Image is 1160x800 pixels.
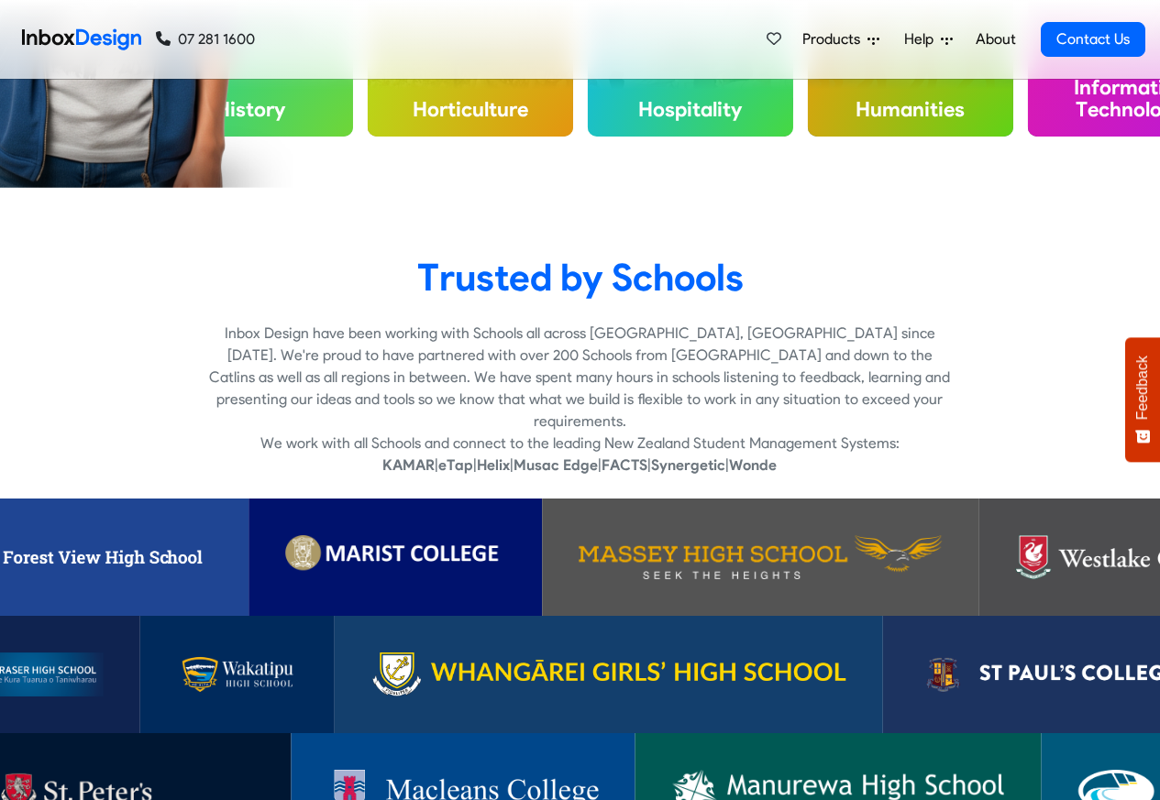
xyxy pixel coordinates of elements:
p: | | | | | | [207,455,953,477]
p: We work with all Schools and connect to the leading New Zealand Student Management Systems: [207,433,953,455]
h4: History [148,82,353,136]
strong: Synergetic [651,456,725,474]
img: Massey High School [579,535,943,579]
a: 07 281 1600 [156,28,255,50]
h4: Horticulture [368,82,573,136]
strong: FACTS [602,456,647,474]
span: Help [904,28,941,50]
span: Products [802,28,867,50]
a: Products [795,21,887,58]
strong: Wonde [729,456,777,474]
img: Marist College [285,535,505,579]
strong: Musac Edge [514,456,598,474]
button: Feedback - Show survey [1125,337,1160,462]
img: Whangarei Girls’ High School [370,652,846,696]
p: Inbox Design have been working with Schools all across [GEOGRAPHIC_DATA], [GEOGRAPHIC_DATA] since... [207,323,953,433]
a: Contact Us [1041,22,1145,57]
heading: Trusted by Schools [14,254,1146,301]
h4: Humanities [808,82,1013,136]
img: Wakatipu High School [176,652,297,696]
h4: Hospitality [588,82,793,136]
a: Help [897,21,960,58]
strong: Helix [477,456,510,474]
a: About [970,21,1021,58]
span: Feedback [1134,356,1151,420]
strong: eTap [438,456,473,474]
strong: KAMAR [382,456,435,474]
